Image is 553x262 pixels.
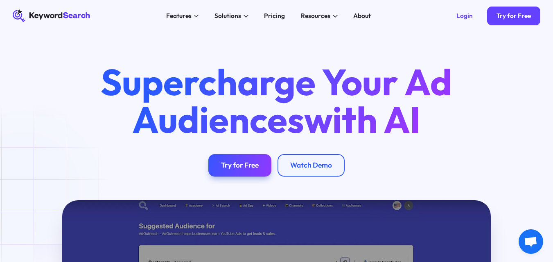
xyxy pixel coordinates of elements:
div: Resources [301,11,330,20]
div: Watch Demo [290,161,332,170]
span: with AI [304,96,420,142]
a: Pricing [260,9,290,22]
a: Login [447,7,482,26]
div: Pricing [264,11,285,20]
a: Try for Free [208,154,271,176]
div: Try for Free [221,161,259,170]
h1: Supercharge Your Ad Audiences [86,63,467,139]
div: Solutions [214,11,241,20]
div: Features [166,11,192,20]
div: About [353,11,371,20]
div: Login [456,12,473,20]
a: About [349,9,376,22]
a: Open chat [519,229,543,254]
a: Try for Free [487,7,541,26]
div: Try for Free [497,12,531,20]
